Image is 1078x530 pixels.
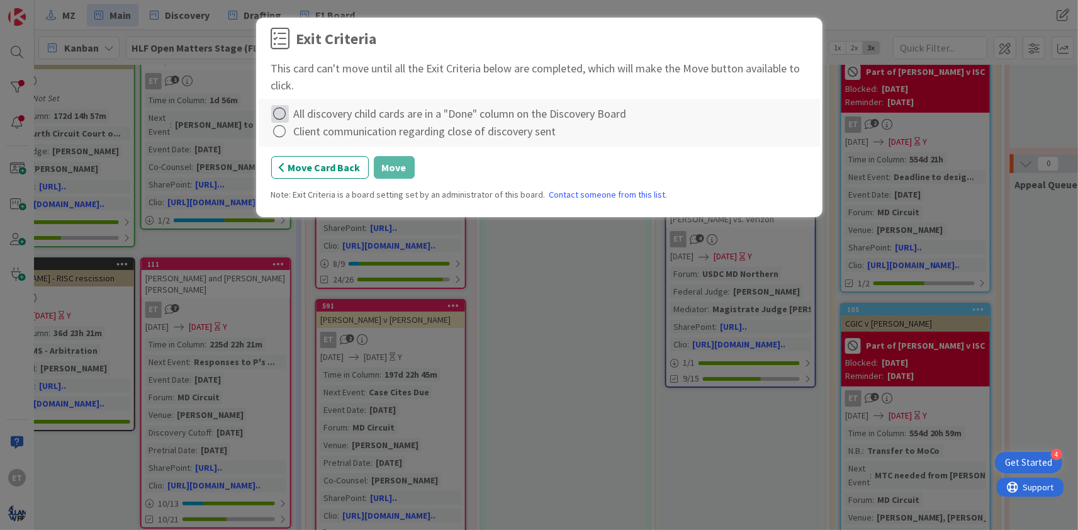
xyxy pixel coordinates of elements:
[26,2,57,17] span: Support
[374,156,415,179] button: Move
[296,28,377,50] div: Exit Criteria
[271,156,369,179] button: Move Card Back
[271,188,807,201] div: Note: Exit Criteria is a board setting set by an administrator of this board.
[1051,449,1062,460] div: 4
[294,105,627,122] div: All discovery child cards are in a "Done" column on the Discovery Board
[294,123,556,140] div: Client communication regarding close of discovery sent
[271,60,807,94] div: This card can't move until all the Exit Criteria below are completed, which will make the Move bu...
[1005,456,1052,469] div: Get Started
[549,188,668,201] a: Contact someone from this list.
[995,452,1062,473] div: Open Get Started checklist, remaining modules: 4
